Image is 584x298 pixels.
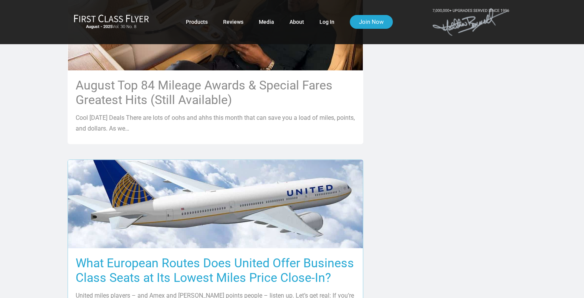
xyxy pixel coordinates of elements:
p: Cool [DATE] Deals There are lots of oohs and ahhs this month that can save you a load of miles, p... [76,113,355,134]
a: About [290,15,304,29]
h3: What European Routes Does United Offer Business Class Seats at Its Lowest Miles Price Close-In? [76,256,355,285]
a: Log In [319,15,334,29]
a: Media [259,15,274,29]
a: First Class FlyerAugust - 2025Vol. 30 No. 8 [74,14,149,30]
strong: August - 2025 [86,24,112,29]
a: Products [186,15,208,29]
small: Vol. 30 No. 8 [74,24,149,30]
img: First Class Flyer [74,14,149,22]
a: Reviews [223,15,243,29]
a: Join Now [350,15,393,29]
h3: August Top 84 Mileage Awards & Special Fares Greatest Hits (Still Available) [76,78,355,107]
